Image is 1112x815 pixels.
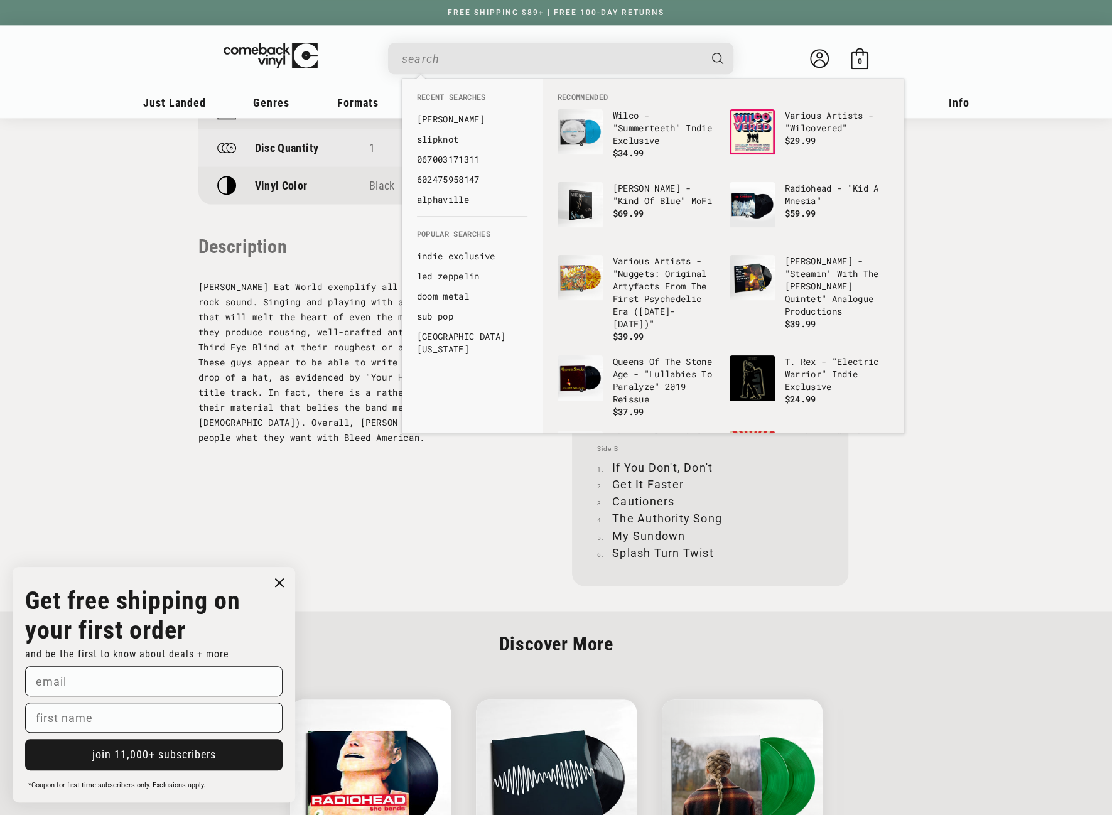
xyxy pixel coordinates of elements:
li: Cautioners [597,493,823,510]
li: default_products: Various Artists - "Wilcovered" [723,103,895,176]
p: Incubus - "Light Grenades" Regular [785,431,889,456]
div: Recent Searches [402,79,543,216]
button: Search [701,43,735,74]
a: 602475958147 [417,173,527,186]
p: Disc Quantity [255,141,319,154]
img: Various Artists - "Nuggets: Original Artyfacts From The First Psychedelic Era (1965-1968)" [558,255,603,300]
p: T. Rex - "Electric Warrior" Indie Exclusive [785,355,889,393]
p: Radiohead - "Kid A Mnesia" [785,182,889,207]
img: Miles Davis - "Kind Of Blue" MoFi [558,182,603,227]
img: The Beatles - "1" [558,431,603,476]
a: Incubus - "Light Grenades" Regular Incubus - "Light Grenades" Regular [730,431,889,491]
li: default_products: The Beatles - "1" [551,424,723,497]
button: Close dialog [270,573,289,592]
span: Side B [597,445,823,453]
li: Splash Turn Twist [597,544,823,561]
span: and be the first to know about deals + more [25,648,229,660]
p: The Beatles - "1" [613,431,717,443]
li: default_products: T. Rex - "Electric Warrior" Indie Exclusive [723,349,895,422]
span: $34.99 [613,147,644,159]
img: T. Rex - "Electric Warrior" Indie Exclusive [730,355,775,401]
span: $37.99 [613,406,644,418]
a: doom metal [417,290,527,303]
p: Wilco - "Summerteeth" Indie Exclusive [613,109,717,147]
a: FREE SHIPPING $89+ | FREE 100-DAY RETURNS [435,8,677,17]
a: sub pop [417,310,527,323]
span: $69.99 [613,207,644,219]
span: Genres [253,96,289,109]
p: Vinyl Color [255,179,308,192]
li: default_products: Radiohead - "Kid A Mnesia" [723,176,895,249]
li: default_products: Queens Of The Stone Age - "Lullabies To Paralyze" 2019 Reissue [551,349,723,424]
p: Various Artists - "Wilcovered" [785,109,889,134]
span: Formats [337,96,379,109]
li: default_suggestions: sub pop [411,306,534,327]
img: Queens Of The Stone Age - "Lullabies To Paralyze" 2019 Reissue [558,355,603,401]
a: Queens Of The Stone Age - "Lullabies To Paralyze" 2019 Reissue Queens Of The Stone Age - "Lullabi... [558,355,717,418]
li: default_products: Various Artists - "Nuggets: Original Artyfacts From The First Psychedelic Era (... [551,249,723,349]
span: $39.99 [785,318,816,330]
span: 0 [857,57,861,66]
p: [PERSON_NAME] - "Steamin' With The [PERSON_NAME] Quintet" Analogue Productions [785,255,889,318]
li: default_suggestions: hotel california [411,327,534,359]
span: Black [369,179,394,192]
a: indie exclusive [417,250,527,262]
img: Wilco - "Summerteeth" Indie Exclusive [558,109,603,154]
img: Various Artists - "Wilcovered" [730,109,775,154]
button: join 11,000+ subscribers [25,739,283,770]
li: default_products: Miles Davis - "Kind Of Blue" MoFi [551,176,723,249]
a: slipknot [417,133,527,146]
li: recent_searches: 602475958147 [411,170,534,190]
a: 067003171311 [417,153,527,166]
li: default_suggestions: indie exclusive [411,246,534,266]
span: Info [949,96,969,109]
p: Description [198,235,541,257]
span: $24.99 [785,393,816,405]
a: Various Artists - "Wilcovered" Various Artists - "Wilcovered" $29.99 [730,109,889,170]
li: default_products: Incubus - "Light Grenades" Regular [723,424,895,497]
span: Just Landed [143,96,206,109]
div: Search [388,43,733,74]
span: [PERSON_NAME] Eat World exemplify all that is the modern radio rock sound. Singing and playing wi... [198,281,539,443]
a: led zeppelin [417,270,527,283]
li: default_products: Miles Davis - "Steamin' With The Miles Davis Quintet" Analogue Productions [723,249,895,337]
li: recent_searches: alphaville [411,190,534,210]
a: alphaville [417,193,527,206]
li: Popular Searches [411,229,534,246]
li: default_suggestions: doom metal [411,286,534,306]
span: $29.99 [785,134,816,146]
span: 1 [369,141,375,154]
li: Recommended [551,92,895,103]
strong: Get free shipping on your first order [25,586,240,645]
a: Miles Davis - "Steamin' With The Miles Davis Quintet" Analogue Productions [PERSON_NAME] - "Steam... [730,255,889,330]
p: Various Artists - "Nuggets: Original Artyfacts From The First Psychedelic Era ([DATE]-[DATE])" [613,255,717,330]
input: email [25,666,283,696]
li: Get It Faster [597,476,823,493]
div: Recommended [543,79,904,433]
li: recent_searches: slipknot [411,129,534,149]
span: $39.99 [613,330,644,342]
span: $59.99 [785,207,816,219]
a: Wilco - "Summerteeth" Indie Exclusive Wilco - "Summerteeth" Indie Exclusive $34.99 [558,109,717,170]
input: When autocomplete results are available use up and down arrows to review and enter to select [402,46,699,72]
li: recent_searches: 067003171311 [411,149,534,170]
span: *Coupon for first-time subscribers only. Exclusions apply. [28,781,205,789]
li: My Sundown [597,527,823,544]
a: The Beatles - "1" The Beatles - "1" [558,431,717,491]
li: Recent Searches [411,92,534,109]
li: default_suggestions: led zeppelin [411,266,534,286]
img: Radiohead - "Kid A Mnesia" [730,182,775,227]
a: Various Artists - "Nuggets: Original Artyfacts From The First Psychedelic Era (1965-1968)" Variou... [558,255,717,343]
p: [PERSON_NAME] - "Kind Of Blue" MoFi [613,182,717,207]
li: The Authority Song [597,510,823,527]
li: default_products: Wilco - "Summerteeth" Indie Exclusive [551,103,723,176]
a: [GEOGRAPHIC_DATA][US_STATE] [417,330,527,355]
a: [PERSON_NAME] [417,113,527,126]
img: Incubus - "Light Grenades" Regular [730,431,775,476]
a: T. Rex - "Electric Warrior" Indie Exclusive T. Rex - "Electric Warrior" Indie Exclusive $24.99 [730,355,889,416]
img: Miles Davis - "Steamin' With The Miles Davis Quintet" Analogue Productions [730,255,775,300]
p: Queens Of The Stone Age - "Lullabies To Paralyze" 2019 Reissue [613,355,717,406]
li: recent_searches: Harry Nilsson [411,109,534,129]
input: first name [25,703,283,733]
a: Radiohead - "Kid A Mnesia" Radiohead - "Kid A Mnesia" $59.99 [730,182,889,242]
